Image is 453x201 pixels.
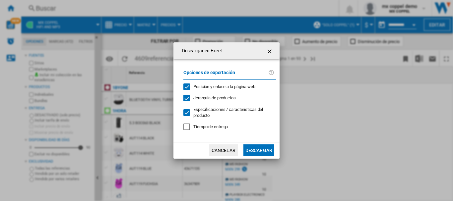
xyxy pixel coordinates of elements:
[183,95,271,101] md-checkbox: Jerarquía de productos
[193,107,271,119] div: Solo se aplica a la Visión Categoría
[179,48,222,54] h4: Descargar en Excel
[183,69,268,81] label: Opciones de exportación
[193,107,263,118] span: Especificaciones / características del producto
[266,47,274,55] ng-md-icon: getI18NText('BUTTONS.CLOSE_DIALOG')
[209,144,238,156] button: Cancelar
[193,84,255,89] span: Posición y enlace a la página web
[193,124,228,129] span: Tiempo de entrega
[183,124,276,130] md-checkbox: Tiempo de entrega
[193,95,236,100] span: Jerarquía de productos
[264,44,277,57] button: getI18NText('BUTTONS.CLOSE_DIALOG')
[183,83,271,90] md-checkbox: Posición y enlace a la página web
[243,144,274,156] button: Descargar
